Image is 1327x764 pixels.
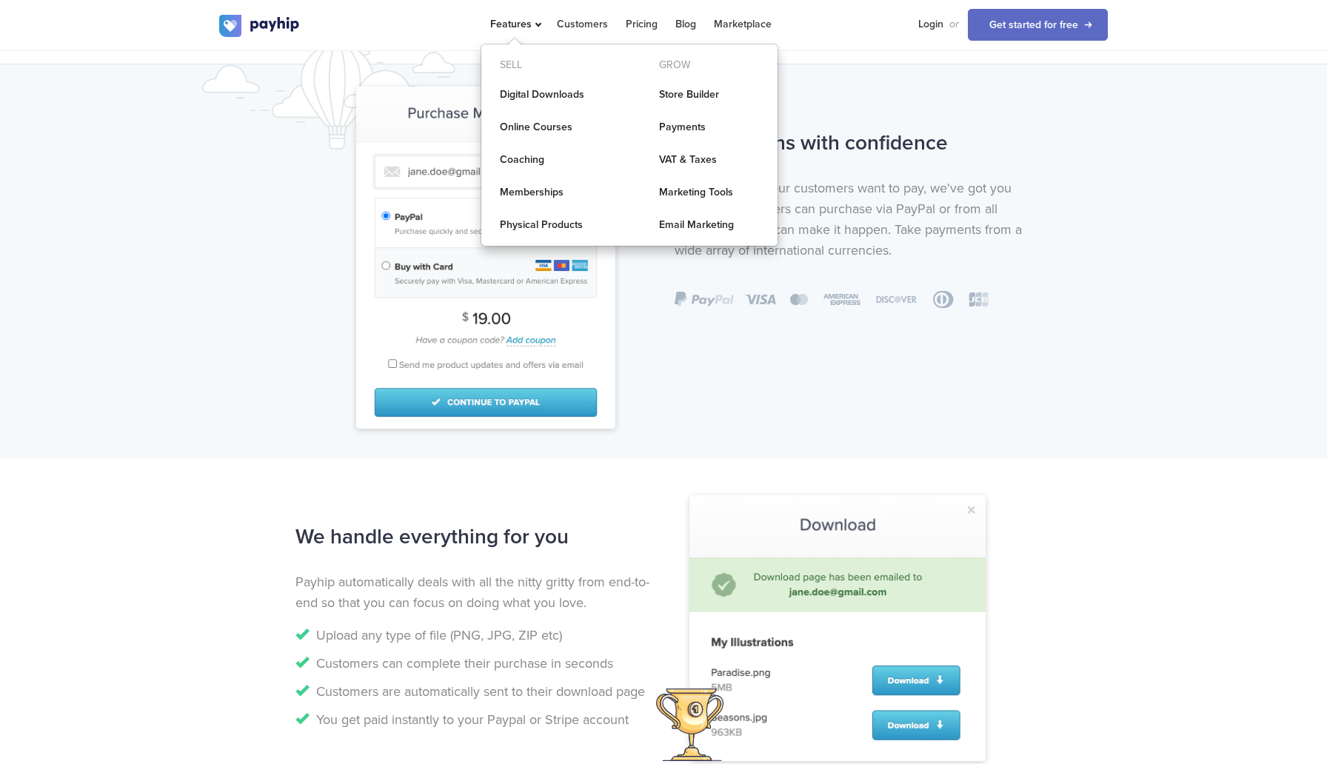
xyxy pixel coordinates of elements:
[641,178,778,207] a: Marketing Tools
[641,53,778,77] div: Grow
[490,18,539,30] span: Features
[689,495,986,761] img: digital-art-download.png
[481,178,618,207] a: Memberships
[202,42,498,150] img: airballon.svg
[295,709,653,730] li: You get paid instantly to your Paypal or Stripe account
[295,625,653,646] li: Upload any type of file (PNG, JPG, ZIP etc)
[641,145,778,175] a: VAT & Taxes
[641,80,778,110] a: Store Builder
[656,688,723,761] img: trophy.svg
[481,145,618,175] a: Coaching
[295,653,653,674] li: Customers can complete their purchase in seconds
[295,681,653,702] li: Customers are automatically sent to their download page
[788,290,810,309] img: card-2.svg
[481,80,618,110] a: Digital Downloads
[481,53,618,77] div: Sell
[675,292,734,307] img: paypal.svg
[744,290,778,309] img: card-1.svg
[295,517,653,557] h2: We handle everything for you
[356,87,615,429] img: digital-art-checkout.png
[966,290,990,309] img: card-6.svg
[968,9,1108,41] a: Get started for free
[820,290,863,309] img: card-3.svg
[481,113,618,142] a: Online Courses
[675,178,1032,261] p: No matter how your customers want to pay, we've got you covered. Customers can purchase via PayPa...
[641,210,778,240] a: Email Marketing
[481,210,618,240] a: Physical Products
[641,113,778,142] a: Payments
[219,15,301,37] img: logo.svg
[874,290,920,309] img: card-4.svg
[930,290,956,309] img: card-5.svg
[675,124,1032,163] h2: Sell cartoons with confidence
[295,572,653,613] p: Payhip automatically deals with all the nitty gritty from end-to-end so that you can focus on doi...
